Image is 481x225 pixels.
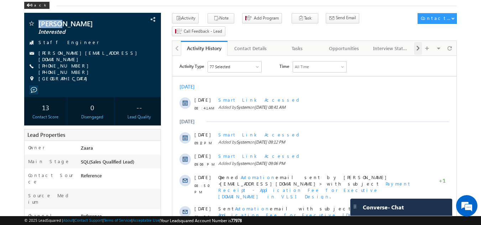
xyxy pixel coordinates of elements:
[73,114,112,120] div: Disengaged
[7,5,32,16] span: Activity Type
[104,218,131,223] a: Terms of Service
[22,49,43,55] span: 08:41 AM
[280,44,314,53] div: Tasks
[46,150,179,156] span: Sent email with subject
[22,97,38,103] span: [DATE]
[184,28,222,34] span: Call Feedback - Lead
[28,213,57,219] label: Channel
[46,83,254,90] span: Added by on
[172,13,199,23] button: Activity
[82,49,113,54] span: [DATE] 08:41 AM
[38,63,149,75] span: [PHONE_NUMBER] [PHONE_NUMBER]
[46,76,254,82] div: Smart Link Accessed
[7,28,30,34] div: [DATE]
[38,20,123,27] span: [PERSON_NAME]
[38,75,91,82] span: [GEOGRAPHIC_DATA]
[119,114,159,120] div: Lead Quality
[38,50,141,62] a: [PERSON_NAME][EMAIL_ADDRESS][DOMAIN_NAME]
[26,114,66,120] div: Contact Score
[132,218,160,223] a: Acceptable Use
[27,131,65,138] span: Lead Properties
[38,39,99,46] span: Staff Engineer
[63,150,98,156] span: Automation
[22,118,38,125] span: [DATE]
[22,202,38,209] span: [DATE]
[37,37,120,47] div: Leave a message
[254,15,279,21] span: Add Program
[73,101,112,114] div: 0
[181,41,228,56] a: Activity History
[119,101,159,114] div: --
[51,182,241,188] a: [PERSON_NAME] - Long Term - Degree Program - Offline - Executive [DOMAIN_NAME] in VLSI Design
[74,218,103,223] a: Contact Support
[336,15,356,21] span: Send Email
[12,37,30,47] img: d_60004797649_company_0_60004797649
[418,13,457,24] button: Contact Actions
[208,13,234,23] button: Note
[79,158,161,168] div: SQL(Sales Qualified Lead)
[81,145,93,151] span: Zaara
[367,41,414,56] a: Interview Status
[172,26,225,37] button: Call Feedback - Lead
[82,105,113,110] span: [DATE] 09:06 PM
[161,218,242,223] span: Your Leadsquared Account Number is
[24,1,53,7] a: Back
[46,125,239,144] span: .
[28,144,45,151] label: Owner
[26,101,66,114] div: 13
[46,202,69,208] span: Program
[22,105,43,112] span: 09:06 PM
[363,204,404,210] span: Converse - Chat
[326,13,359,23] button: Send Email
[46,150,252,168] span: Payment Receipt - Application Fee for Executive [DOMAIN_NAME] in VLSI Design
[28,158,70,165] label: Main Stage
[242,13,282,23] button: Add Program
[274,41,321,56] a: Tasks
[28,192,74,205] label: Source Medium
[46,175,121,181] span: Document Generation
[123,202,149,208] strong: System
[228,41,274,56] a: Contact Details
[22,210,43,223] span: 08:48 PM
[22,175,38,182] span: [DATE]
[46,48,254,55] span: Added by on
[233,44,268,53] div: Contact Details
[352,204,358,209] img: carter-drag
[64,105,77,110] span: System
[292,13,318,23] button: Task
[24,217,242,224] span: © 2025 LeadSquared | | | | |
[22,158,43,171] span: 08:50 PM
[82,190,113,195] span: [DATE] 08:48 PM
[266,122,273,130] span: +1
[64,49,77,54] span: System
[36,6,89,16] div: Sales Activity,Program,Email Bounced,Email Link Clicked,Email Marked Spam & 72 more..
[46,118,218,131] span: Opened email sent by [PERSON_NAME]<[EMAIL_ADDRESS][DOMAIN_NAME]> with subject
[186,45,222,52] div: Activity History
[82,84,113,89] span: [DATE] 09:12 PM
[68,118,103,124] span: Automation
[104,175,129,184] em: Submit
[22,150,38,156] span: [DATE]
[22,76,38,82] span: [DATE]
[22,41,38,47] span: [DATE]
[46,41,254,47] div: Smart Link Accessed
[37,8,58,14] div: 77 Selected
[107,5,117,16] span: Time
[46,150,254,169] div: by [PERSON_NAME]<[EMAIL_ADDRESS][DOMAIN_NAME]>.
[22,84,43,90] span: 09:12 PM
[373,44,408,53] div: Interview Status
[38,28,123,36] span: Interested
[46,97,254,103] div: Smart Link Accessed
[231,218,242,223] span: 77978
[64,190,77,195] span: System
[46,202,149,209] span: modified by
[24,2,49,9] div: Back
[326,44,361,53] div: Opportunities
[421,15,451,21] div: Contact Actions
[46,189,254,196] span: Added by on
[79,213,161,223] div: Reference
[79,172,161,182] div: Reference
[22,127,43,139] span: 08:50 PM
[117,4,134,21] div: Minimize live chat window
[22,183,43,196] span: 08:48 PM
